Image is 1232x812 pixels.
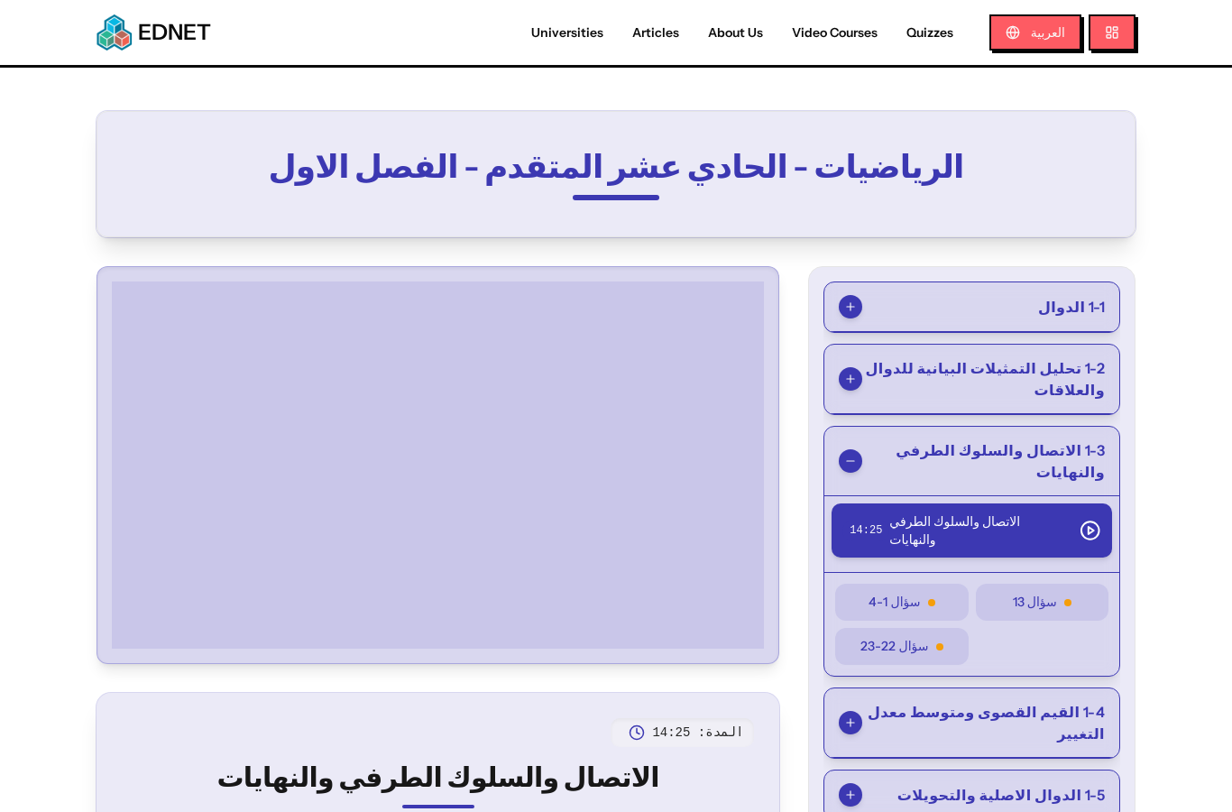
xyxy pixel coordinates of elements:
[862,439,1105,483] span: 1-3 الاتصال والسلوك الطرفي والنهايات
[989,14,1081,51] button: العربية
[824,427,1119,496] button: 1-3 الاتصال والسلوك الطرفي والنهايات
[824,282,1119,332] button: 1-1 الدوال
[694,23,777,42] a: About Us
[122,761,754,794] h2: الاتصال والسلوك الطرفي والنهايات
[824,688,1119,758] button: 1-4 القيم القصوى ومتوسط معدل التغيير
[862,357,1105,401] span: 1-2 تحليل التمثيلات البيانية للدوال والعلاقات
[1013,593,1057,612] span: سؤال 13
[842,520,889,541] span: 14 : 25
[835,628,968,665] button: سؤال 22-23
[652,724,743,742] span: المدة: 14:25
[184,148,1048,184] h2: الرياضيات - الحادي عشر المتقدم - الفصل الاول
[97,14,211,51] a: EDNETEDNET
[824,345,1119,414] button: 1-2 تحليل التمثيلات البيانية للدوال والعلاقات
[860,637,928,656] span: سؤال 22-23
[1038,296,1105,318] span: 1-1 الدوال
[835,584,968,621] button: سؤال 1-4
[138,18,211,47] span: EDNET
[777,23,892,42] a: Video Courses
[862,701,1105,744] span: 1-4 القيم القصوى ومتوسط معدل التغيير
[832,503,1112,558] button: الاتصال والسلوك الطرفي والنهايات14:25
[618,23,694,42] a: Articles
[897,784,1105,806] span: 1-5 الدوال الاصلية والتحويلات
[889,512,1065,549] span: الاتصال والسلوك الطرفي والنهايات
[892,23,968,42] a: Quizzes
[976,584,1108,621] button: سؤال 13
[517,23,618,42] a: Universities
[869,593,920,612] span: سؤال 1-4
[97,14,133,51] img: EDNET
